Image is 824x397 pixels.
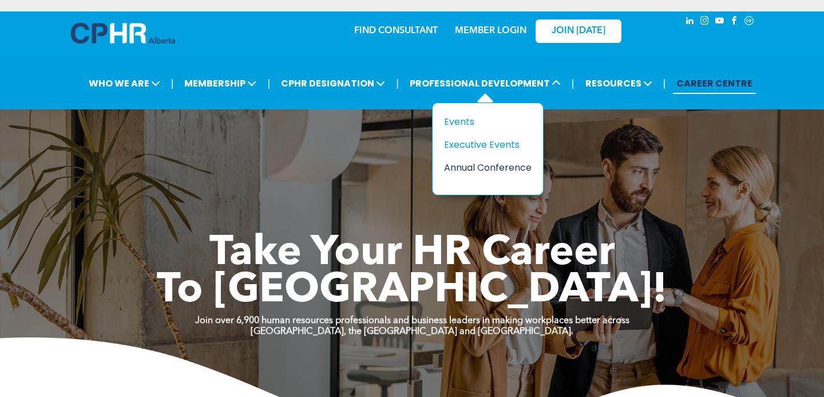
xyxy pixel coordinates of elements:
[354,26,438,36] a: FIND CONSULTANT
[572,72,575,95] li: |
[673,73,756,94] a: CAREER CENTRE
[444,160,523,175] div: Annual Conference
[444,115,532,129] a: Events
[698,14,711,30] a: instagram
[582,73,656,94] span: RESOURCES
[209,233,615,274] span: Take Your HR Career
[181,73,260,94] span: MEMBERSHIP
[171,72,174,95] li: |
[396,72,399,95] li: |
[683,14,696,30] a: linkedin
[552,26,605,37] span: JOIN [DATE]
[278,73,389,94] span: CPHR DESIGNATION
[444,115,523,129] div: Events
[743,14,755,30] a: Social network
[267,72,270,95] li: |
[444,160,532,175] a: Annual Conference
[251,327,573,336] strong: [GEOGRAPHIC_DATA], the [GEOGRAPHIC_DATA] and [GEOGRAPHIC_DATA].
[713,14,726,30] a: youtube
[455,26,526,36] a: MEMBER LOGIN
[157,270,667,312] span: To [GEOGRAPHIC_DATA]!
[71,23,175,44] img: A blue and white logo for cp alberta
[728,14,740,30] a: facebook
[195,316,629,325] strong: Join over 6,900 human resources professionals and business leaders in making workplaces better ac...
[663,72,666,95] li: |
[444,137,523,152] div: Executive Events
[536,19,621,43] a: JOIN [DATE]
[406,73,564,94] span: PROFESSIONAL DEVELOPMENT
[85,73,164,94] span: WHO WE ARE
[444,137,532,152] a: Executive Events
